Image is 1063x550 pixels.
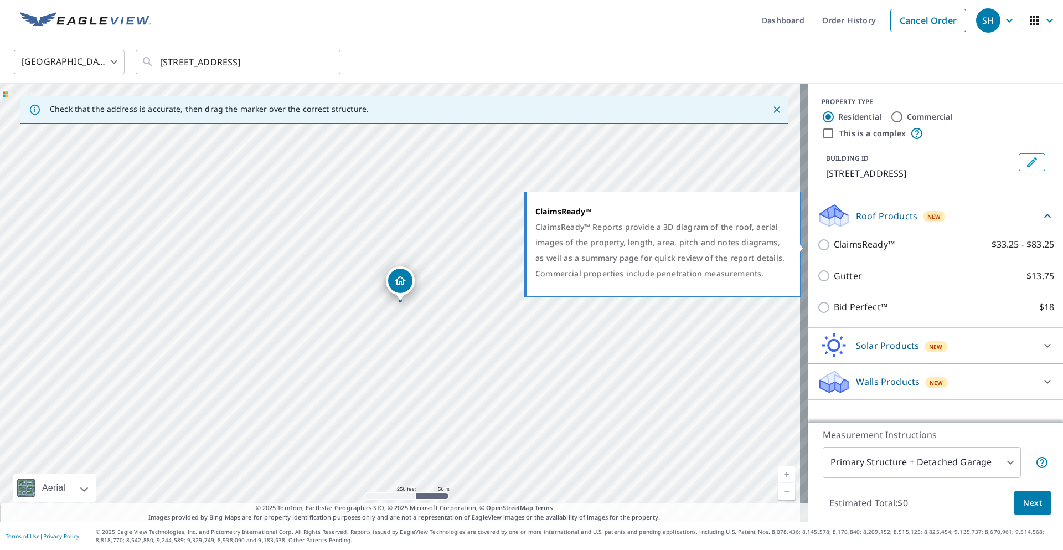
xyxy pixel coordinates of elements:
[43,532,79,540] a: Privacy Policy
[1035,456,1049,469] span: Your report will include the primary structure and a detached garage if one exists.
[856,339,919,352] p: Solar Products
[817,203,1054,229] div: Roof ProductsNew
[929,342,943,351] span: New
[992,238,1054,251] p: $33.25 - $83.25
[826,167,1014,180] p: [STREET_ADDRESS]
[890,9,966,32] a: Cancel Order
[927,212,941,221] span: New
[823,447,1021,478] div: Primary Structure + Detached Garage
[1039,300,1054,314] p: $18
[778,483,795,500] a: Current Level 17, Zoom Out
[386,266,415,301] div: Dropped pin, building 1, Residential property, 2981 Tonka Trl Wayzata, MN 55391
[1026,269,1054,283] p: $13.75
[778,466,795,483] a: Current Level 17, Zoom In
[826,153,869,163] p: BUILDING ID
[834,269,862,283] p: Gutter
[822,97,1050,107] div: PROPERTY TYPE
[486,503,533,512] a: OpenStreetMap
[13,474,96,502] div: Aerial
[823,428,1049,441] p: Measurement Instructions
[535,503,553,512] a: Terms
[256,503,553,513] span: © 2025 TomTom, Earthstar Geographics SIO, © 2025 Microsoft Corporation, ©
[839,128,906,139] label: This is a complex
[856,209,917,223] p: Roof Products
[834,238,895,251] p: ClaimsReady™
[20,12,151,29] img: EV Logo
[535,206,591,217] strong: ClaimsReady™
[930,378,943,387] span: New
[817,368,1054,395] div: Walls ProductsNew
[976,8,1000,33] div: SH
[14,47,125,78] div: [GEOGRAPHIC_DATA]
[838,111,881,122] label: Residential
[770,102,784,117] button: Close
[535,219,786,281] div: ClaimsReady™ Reports provide a 3D diagram of the roof, aerial images of the property, length, are...
[817,332,1054,359] div: Solar ProductsNew
[39,474,69,502] div: Aerial
[6,532,40,540] a: Terms of Use
[6,533,79,539] p: |
[160,47,318,78] input: Search by address or latitude-longitude
[50,104,369,114] p: Check that the address is accurate, then drag the marker over the correct structure.
[1014,491,1051,516] button: Next
[834,300,887,314] p: Bid Perfect™
[821,491,917,515] p: Estimated Total: $0
[96,528,1057,544] p: © 2025 Eagle View Technologies, Inc. and Pictometry International Corp. All Rights Reserved. Repo...
[1023,496,1042,510] span: Next
[856,375,920,388] p: Walls Products
[1019,153,1045,171] button: Edit building 1
[907,111,953,122] label: Commercial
